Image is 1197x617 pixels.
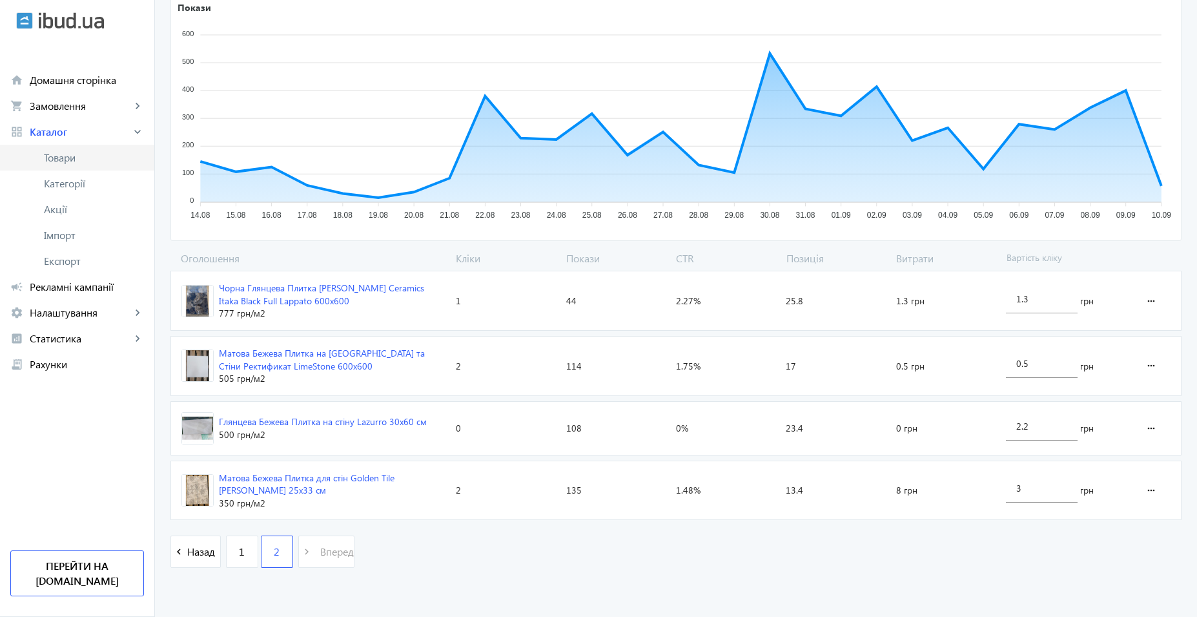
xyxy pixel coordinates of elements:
div: Матова Бежева Плитка на [GEOGRAPHIC_DATA] та Стіни Ректификат LimeStone 600х600 [219,347,445,372]
span: CTR [671,251,781,266]
a: Перейти на [DOMAIN_NAME] [10,550,144,596]
mat-icon: shopping_cart [10,99,23,112]
span: 2.27% [676,295,701,308]
tspan: 0 [190,196,194,204]
span: Домашня сторінка [30,74,144,87]
span: грн [1080,295,1094,308]
span: 1 [239,545,245,559]
tspan: 26.08 [618,211,637,220]
tspan: 100 [182,169,194,176]
span: Статистика [30,332,131,345]
span: 8 грн [896,484,917,497]
tspan: 07.09 [1045,211,1064,220]
img: ibud.svg [16,12,33,29]
mat-icon: grid_view [10,125,23,138]
tspan: 15.08 [226,211,245,220]
tspan: 02.09 [867,211,886,220]
span: 23.4 [786,422,803,435]
mat-icon: more_horiz [1143,350,1159,381]
span: 1.3 грн [896,295,925,308]
span: 44 [566,295,577,308]
tspan: 08.09 [1081,211,1100,220]
span: 0 [456,422,461,435]
tspan: 04.09 [938,211,957,220]
tspan: 09.09 [1116,211,1136,220]
tspan: 600 [182,30,194,37]
tspan: 24.08 [547,211,566,220]
tspan: 30.08 [760,211,779,220]
tspan: 400 [182,85,194,93]
tspan: 16.08 [262,211,281,220]
span: 13.4 [786,484,803,497]
button: Назад [170,536,221,568]
tspan: 28.08 [689,211,708,220]
span: 1 [456,295,461,308]
tspan: 20.08 [404,211,424,220]
tspan: 300 [182,113,194,121]
tspan: 01.09 [832,211,851,220]
span: Назад [187,545,220,559]
tspan: 500 [182,58,194,65]
span: Витрати [891,251,1001,266]
span: Експорт [44,255,144,267]
span: Вартість кліку [1001,251,1132,266]
div: 350 грн /м2 [219,497,445,510]
tspan: 19.08 [369,211,388,220]
span: Товари [44,151,144,164]
span: Рахунки [30,358,144,371]
mat-icon: analytics [10,332,23,345]
tspan: 05.09 [974,211,993,220]
tspan: 23.08 [511,211,530,220]
tspan: 22.08 [475,211,495,220]
span: 25.8 [786,295,803,308]
span: 1.75% [676,360,701,373]
span: 1.48% [676,484,701,497]
mat-icon: campaign [10,280,23,293]
span: 108 [566,422,582,435]
span: Каталог [30,125,131,138]
img: 2534368440691603d50516224331908-f04db526d9.jpg [182,286,213,317]
tspan: 31.08 [796,211,815,220]
span: 0.5 грн [896,360,925,373]
span: Імпорт [44,229,144,242]
mat-icon: more_horiz [1143,413,1159,444]
tspan: 06.09 [1009,211,1028,220]
mat-icon: keyboard_arrow_right [131,306,144,319]
span: 2 [274,545,280,559]
tspan: 17.08 [298,211,317,220]
span: Налаштування [30,306,131,319]
span: Рекламні кампанії [30,280,144,293]
span: 114 [566,360,582,373]
span: 2 [456,360,461,373]
span: Кліки [451,251,561,266]
tspan: 14.08 [190,211,210,220]
tspan: 21.08 [440,211,459,220]
img: 3202268a81e2fb808d8267811152271-5465861809.jpg [182,475,213,506]
img: 12494684409d4b1bd88466533518662-e564628ff5.jpg [182,350,213,381]
tspan: 27.08 [653,211,673,220]
span: 2 [456,484,461,497]
text: Покази [178,1,211,14]
mat-icon: navigate_before [171,544,187,560]
span: 17 [786,360,796,373]
span: Замовлення [30,99,131,112]
mat-icon: more_horiz [1143,286,1159,317]
mat-icon: receipt_long [10,358,23,371]
mat-icon: keyboard_arrow_right [131,99,144,112]
span: грн [1080,422,1094,435]
mat-icon: keyboard_arrow_right [131,332,144,345]
div: 505 грн /м2 [219,372,445,385]
span: грн [1080,484,1094,497]
div: 500 грн /м2 [219,428,427,441]
div: Чорна Глянцева Плитка [PERSON_NAME] Ceramics Itaka Black Full Lappato 600х600 [219,282,445,307]
tspan: 03.09 [903,211,922,220]
div: 777 грн /м2 [219,307,445,320]
tspan: 200 [182,141,194,149]
div: Глянцева Бежева Плитка на стіну Lazurro 30х60 см [219,415,427,428]
span: Покази [561,251,671,266]
img: ibud_text.svg [39,12,104,29]
mat-icon: home [10,74,23,87]
span: Категорії [44,177,144,190]
tspan: 25.08 [582,211,602,220]
img: 11494684b1af27e8975247746565097-1beeb51162.jpg [182,413,213,444]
